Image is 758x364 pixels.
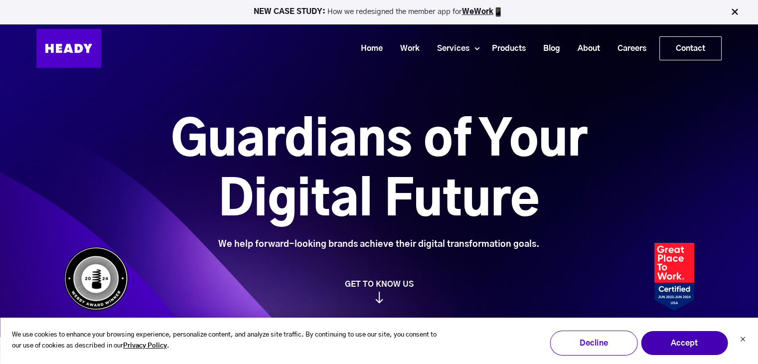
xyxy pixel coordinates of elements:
a: WeWork [462,8,493,15]
a: Products [479,39,531,58]
img: arrow_down [375,292,383,303]
a: Home [348,39,388,58]
button: Accept [640,331,728,356]
p: How we redesigned the member app for [4,7,754,17]
a: GET TO KNOW US [59,279,699,303]
a: Blog [531,39,565,58]
a: About [565,39,605,58]
button: Decline [550,331,637,356]
strong: NEW CASE STUDY: [254,8,327,15]
a: Work [388,39,425,58]
button: Dismiss cookie banner [740,335,746,346]
img: Close Bar [730,7,740,17]
div: We help forward-looking brands achieve their digital transformation goals. [115,239,643,250]
a: Privacy Policy [123,341,167,352]
p: We use cookies to enhance your browsing experience, personalize content, and analyze site traffic... [12,330,443,353]
a: Careers [605,39,651,58]
img: Heady_Logo_Web-01 (1) [36,29,101,68]
a: Contact [660,37,721,60]
img: app emoji [493,7,503,17]
h1: Guardians of Your Digital Future [115,111,643,231]
div: Navigation Menu [111,36,722,60]
img: Heady_WebbyAward_Winner-4 [64,246,129,311]
img: Heady_2023_Certification_Badge [654,243,694,311]
a: Services [425,39,474,58]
